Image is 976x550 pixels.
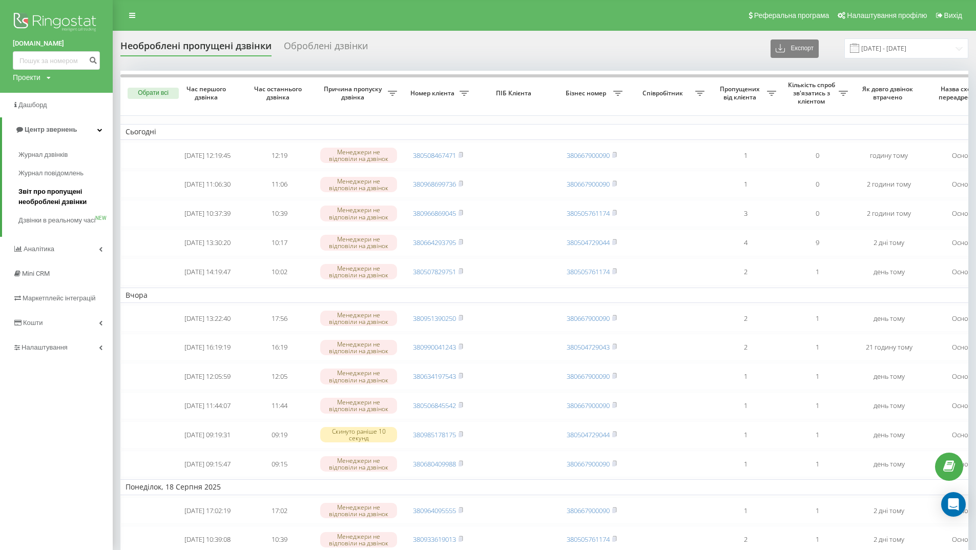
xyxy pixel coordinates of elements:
[561,89,613,97] span: Бізнес номер
[853,421,925,449] td: день тому
[18,146,113,164] a: Журнал дзвінків
[320,311,397,326] div: Менеджери не відповіли на дзвінок
[172,305,243,332] td: [DATE] 13:22:40
[18,187,108,207] span: Звіт про пропущені необроблені дзвінки
[2,117,113,142] a: Центр звернень
[243,451,315,478] td: 09:15
[252,85,307,101] span: Час останнього дзвінка
[320,503,397,518] div: Менеджери не відповіли на дзвінок
[180,85,235,101] span: Час першого дзвінка
[120,40,272,56] div: Необроблені пропущені дзвінки
[413,430,456,439] a: 380985178175
[172,229,243,256] td: [DATE] 13:30:20
[941,492,966,517] div: Open Intercom Messenger
[18,211,113,230] a: Дзвінки в реальному часіNEW
[413,459,456,468] a: 380680409988
[172,421,243,449] td: [DATE] 09:19:31
[853,305,925,332] td: день тому
[781,305,853,332] td: 1
[18,150,68,160] span: Журнал дзвінків
[853,258,925,286] td: день тому
[320,264,397,279] div: Менеджери не відповіли на дзвінок
[320,369,397,384] div: Менеджери не відповіли на дзвінок
[781,421,853,449] td: 1
[944,11,962,19] span: Вихід
[243,305,315,332] td: 17:56
[243,142,315,169] td: 12:19
[781,451,853,478] td: 1
[771,39,819,58] button: Експорт
[23,319,43,327] span: Кошти
[413,372,456,381] a: 380634197543
[243,334,315,361] td: 16:19
[24,245,54,253] span: Аналiтика
[710,229,781,256] td: 4
[413,535,456,544] a: 380933619013
[320,206,397,221] div: Менеджери не відповіли на дзвінок
[13,10,100,36] img: Ringostat logo
[25,126,77,133] span: Центр звернень
[18,168,84,178] span: Журнал повідомлень
[413,506,456,515] a: 380964095555
[128,88,179,99] button: Обрати всі
[710,392,781,419] td: 1
[853,334,925,361] td: 21 годину тому
[781,229,853,256] td: 9
[781,363,853,390] td: 1
[710,497,781,524] td: 1
[710,334,781,361] td: 2
[781,258,853,286] td: 1
[781,497,853,524] td: 1
[13,51,100,70] input: Пошук за номером
[320,235,397,250] div: Менеджери не відповіли на дзвінок
[483,89,547,97] span: ПІБ Клієнта
[567,430,610,439] a: 380504729044
[853,392,925,419] td: день тому
[781,171,853,198] td: 0
[320,148,397,163] div: Менеджери не відповіли на дзвінок
[567,506,610,515] a: 380667900090
[715,85,767,101] span: Пропущених від клієнта
[567,151,610,160] a: 380667900090
[172,392,243,419] td: [DATE] 11:44:07
[567,179,610,189] a: 380667900090
[567,267,610,276] a: 380505761174
[413,238,456,247] a: 380664293795
[853,229,925,256] td: 2 дні тому
[172,200,243,227] td: [DATE] 10:37:39
[320,427,397,442] div: Скинуто раніше 10 секунд
[320,85,388,101] span: Причина пропуску дзвінка
[243,392,315,419] td: 11:44
[320,398,397,413] div: Менеджери не відповіли на дзвінок
[172,497,243,524] td: [DATE] 17:02:19
[853,451,925,478] td: день тому
[567,401,610,410] a: 380667900090
[567,372,610,381] a: 380667900090
[853,171,925,198] td: 2 години тому
[710,258,781,286] td: 2
[172,334,243,361] td: [DATE] 16:19:19
[781,142,853,169] td: 0
[710,421,781,449] td: 1
[853,363,925,390] td: день тому
[172,451,243,478] td: [DATE] 09:15:47
[413,179,456,189] a: 380968699736
[413,342,456,352] a: 380990041243
[172,258,243,286] td: [DATE] 14:19:47
[284,40,368,56] div: Оброблені дзвінки
[567,238,610,247] a: 380504729044
[781,334,853,361] td: 1
[853,497,925,524] td: 2 дні тому
[781,200,853,227] td: 0
[243,258,315,286] td: 10:02
[633,89,695,97] span: Співробітник
[320,532,397,547] div: Менеджери не відповіли на дзвінок
[18,101,47,109] span: Дашборд
[853,200,925,227] td: 2 години тому
[710,142,781,169] td: 1
[18,215,95,226] span: Дзвінки в реальному часі
[407,89,460,97] span: Номер клієнта
[413,209,456,218] a: 380966869045
[172,363,243,390] td: [DATE] 12:05:59
[567,535,610,544] a: 380505761174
